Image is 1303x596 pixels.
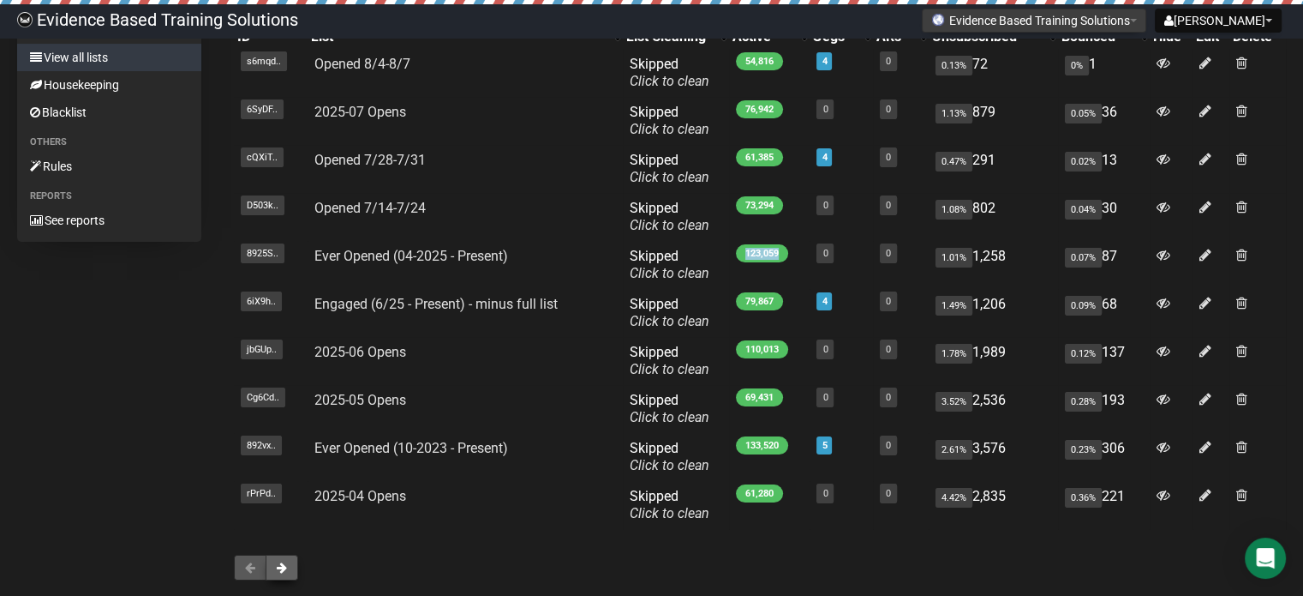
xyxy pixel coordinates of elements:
a: 0 [886,200,891,211]
span: 61,280 [736,485,783,503]
a: 0 [886,248,891,259]
td: 36 [1058,97,1150,145]
li: Others [17,132,201,153]
a: Opened 7/14-7/24 [314,200,426,216]
span: Cg6Cd.. [241,388,285,407]
span: 61,385 [736,148,783,166]
a: Click to clean [630,409,709,425]
span: 133,520 [736,436,788,455]
a: 2025-06 Opens [314,344,406,360]
a: Engaged (6/25 - Present) - minus full list [314,296,558,312]
a: 4 [822,56,827,67]
span: Skipped [630,200,709,233]
span: 0.04% [1065,200,1102,220]
td: 1,258 [929,241,1058,289]
td: 221 [1058,481,1150,529]
span: 2.61% [935,440,972,460]
td: 1,989 [929,337,1058,385]
span: 1.13% [935,104,972,123]
span: 0% [1065,56,1089,75]
a: 0 [822,200,828,211]
a: 0 [822,344,828,355]
a: 0 [886,152,891,163]
a: 0 [886,392,891,403]
a: Click to clean [630,505,709,521]
a: 2025-07 Opens [314,104,406,120]
a: Click to clean [630,169,709,185]
td: 306 [1058,433,1150,481]
span: s6mqd.. [241,51,287,71]
span: rPrPd.. [241,484,282,503]
span: Skipped [630,248,709,281]
img: favicons [931,13,945,27]
a: 4 [822,296,827,307]
td: 3,576 [929,433,1058,481]
span: 0.12% [1065,344,1102,364]
span: 79,867 [736,292,783,310]
td: 291 [929,145,1058,193]
span: 1.08% [935,200,972,220]
a: Ever Opened (04-2025 - Present) [314,248,508,264]
td: 30 [1058,193,1150,241]
td: 68 [1058,289,1150,337]
span: 73,294 [736,196,783,214]
a: 0 [886,440,891,451]
a: Rules [17,153,201,180]
span: 1.49% [935,296,972,316]
td: 2,835 [929,481,1058,529]
a: 2025-05 Opens [314,392,406,408]
img: 6a635aadd5b086599a41eda90e0773ac [17,12,33,27]
span: 69,431 [736,388,783,406]
a: Blacklist [17,99,201,126]
a: Click to clean [630,121,709,137]
td: 2,536 [929,385,1058,433]
a: Click to clean [630,457,709,473]
td: 1,206 [929,289,1058,337]
span: Skipped [630,152,709,185]
a: 0 [886,344,891,355]
div: Open Intercom Messenger [1245,538,1286,579]
span: D503k.. [241,196,284,215]
span: 0.02% [1065,152,1102,172]
span: 6iX9h.. [241,292,282,311]
a: 0 [886,488,891,499]
span: Skipped [630,104,709,137]
span: 1.01% [935,248,972,268]
a: Ever Opened (10-2023 - Present) [314,440,508,456]
td: 72 [929,49,1058,97]
td: 802 [929,193,1058,241]
span: 76,942 [736,100,783,118]
span: 0.13% [935,56,972,75]
td: 1 [1058,49,1150,97]
a: See reports [17,207,201,234]
span: 3.52% [935,392,972,412]
a: Click to clean [630,361,709,377]
a: View all lists [17,44,201,71]
span: 0.07% [1065,248,1102,268]
span: 0.23% [1065,440,1102,460]
a: Click to clean [630,217,709,233]
span: jbGUp.. [241,340,283,359]
span: 1.78% [935,344,972,364]
span: 0.05% [1065,104,1102,123]
button: Evidence Based Training Solutions [922,9,1146,33]
span: 8925S.. [241,244,284,263]
span: 54,816 [736,52,783,70]
span: Skipped [630,440,709,473]
span: 892vx.. [241,436,282,455]
td: 137 [1058,337,1150,385]
a: 0 [822,104,828,115]
li: Reports [17,186,201,207]
span: 0.36% [1065,488,1102,508]
td: 879 [929,97,1058,145]
span: Skipped [630,344,709,377]
span: Skipped [630,488,709,521]
a: Click to clean [630,313,709,329]
a: Opened 7/28-7/31 [314,152,426,168]
a: 2025-04 Opens [314,488,406,504]
a: 0 [822,488,828,499]
span: 123,059 [736,244,788,262]
span: cQXiT.. [241,147,284,167]
span: Skipped [630,392,709,425]
a: 0 [822,392,828,403]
